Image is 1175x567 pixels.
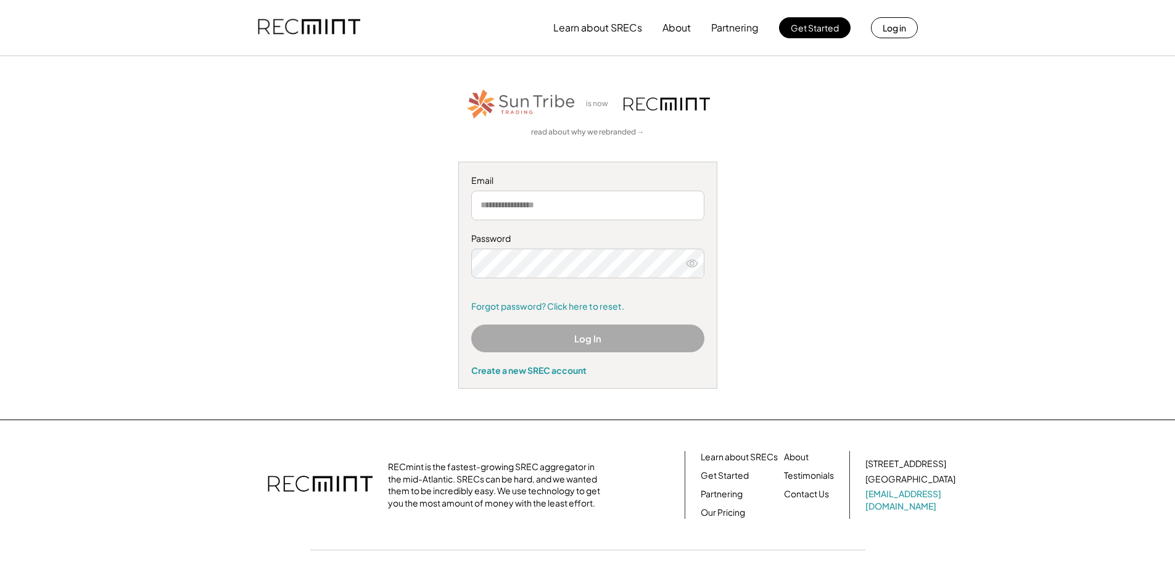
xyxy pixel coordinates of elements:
[466,87,577,121] img: STT_Horizontal_Logo%2B-%2BColor.png
[865,473,955,486] div: [GEOGRAPHIC_DATA]
[531,127,645,138] a: read about why we rebranded →
[865,458,946,470] div: [STREET_ADDRESS]
[701,451,778,463] a: Learn about SRECs
[471,365,704,376] div: Create a new SREC account
[784,451,809,463] a: About
[662,15,691,40] button: About
[471,233,704,245] div: Password
[258,7,360,49] img: recmint-logotype%403x.png
[471,175,704,187] div: Email
[553,15,642,40] button: Learn about SRECs
[784,488,829,500] a: Contact Us
[711,15,759,40] button: Partnering
[701,488,743,500] a: Partnering
[268,463,373,507] img: recmint-logotype%403x.png
[871,17,918,38] button: Log in
[779,17,851,38] button: Get Started
[471,325,704,352] button: Log In
[388,461,607,509] div: RECmint is the fastest-growing SREC aggregator in the mid-Atlantic. SRECs can be hard, and we wan...
[701,470,749,482] a: Get Started
[865,488,958,512] a: [EMAIL_ADDRESS][DOMAIN_NAME]
[583,99,617,109] div: is now
[784,470,834,482] a: Testimonials
[701,507,745,519] a: Our Pricing
[471,300,704,313] a: Forgot password? Click here to reset.
[624,97,710,110] img: recmint-logotype%403x.png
